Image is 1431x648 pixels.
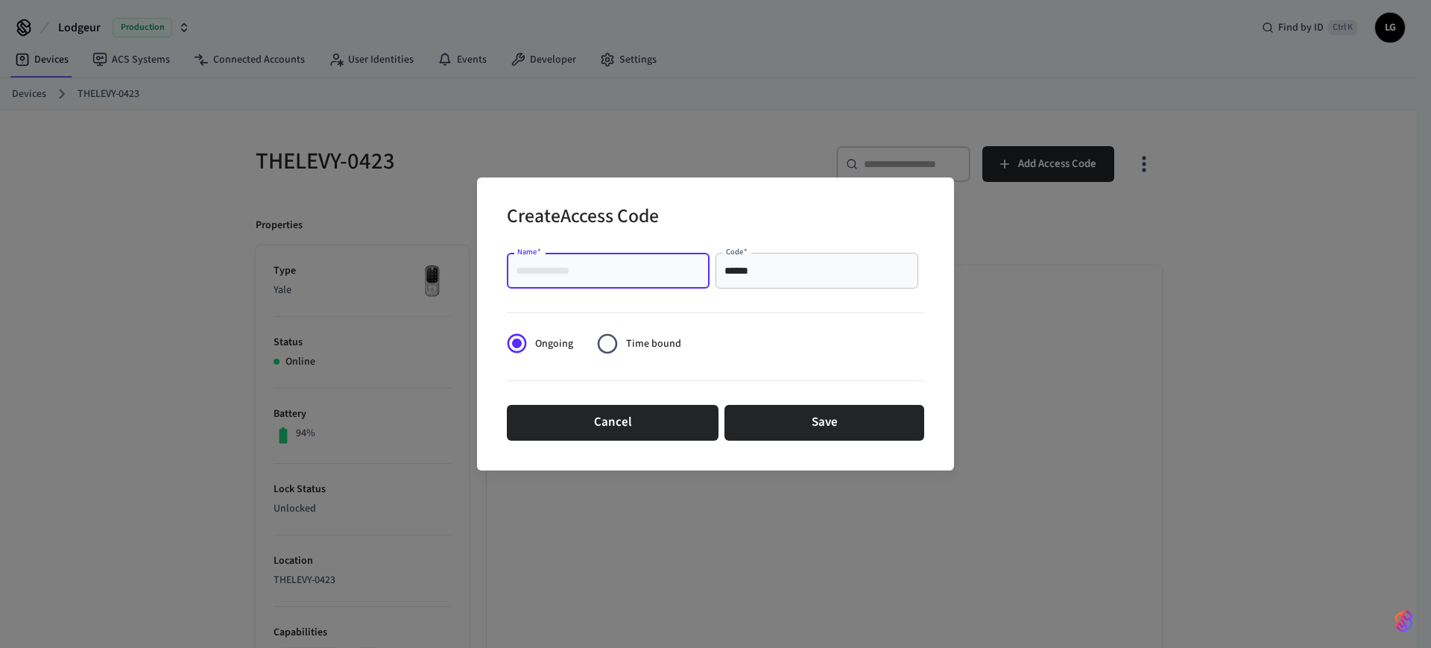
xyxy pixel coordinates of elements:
[535,336,573,352] span: Ongoing
[626,336,681,352] span: Time bound
[724,405,924,441] button: Save
[1395,609,1413,633] img: SeamLogoGradient.69752ec5.svg
[726,246,748,257] label: Code
[507,405,718,441] button: Cancel
[517,246,541,257] label: Name
[507,195,659,241] h2: Create Access Code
